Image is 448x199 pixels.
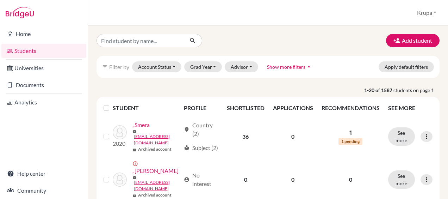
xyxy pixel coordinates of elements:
[269,99,317,116] th: APPLICATIONS
[379,61,434,72] button: Apply default filters
[267,64,305,70] span: Show more filters
[113,99,180,116] th: STUDENT
[364,86,393,94] strong: 1-20 of 1587
[184,171,218,188] div: No interest
[134,133,181,146] a: [EMAIL_ADDRESS][DOMAIN_NAME]
[184,127,189,132] span: location_on
[305,63,312,70] i: arrow_drop_up
[102,64,108,70] i: filter_list
[184,145,189,151] span: local_library
[261,61,318,72] button: Show more filtersarrow_drop_up
[134,179,181,192] a: [EMAIL_ADDRESS][DOMAIN_NAME]
[138,192,172,198] b: Archived account
[184,177,189,182] span: account_circle
[317,99,384,116] th: RECOMMENDATIONS
[1,183,86,198] a: Community
[384,99,437,116] th: SEE MORE
[138,146,172,152] b: Archived account
[223,99,269,116] th: SHORTLISTED
[386,34,440,47] button: Add student
[132,175,137,180] span: mail
[113,173,127,187] img: , Sonja
[113,125,127,139] img: , Smera
[322,128,380,137] p: 1
[1,44,86,58] a: Students
[184,144,218,152] div: Subject (2)
[184,121,218,138] div: Country (2)
[6,7,34,18] img: Bridge-U
[223,116,269,157] td: 36
[132,193,137,198] span: inventory_2
[1,61,86,75] a: Universities
[388,170,415,189] button: See more
[132,147,137,152] span: inventory_2
[132,167,179,175] a: , [PERSON_NAME]
[1,78,86,92] a: Documents
[132,61,181,72] button: Account Status
[322,175,380,184] p: 0
[393,86,440,94] span: students on page 1
[269,116,317,157] td: 0
[132,161,139,167] span: error_outline
[1,27,86,41] a: Home
[388,127,415,146] button: See more
[184,61,222,72] button: Grad Year
[414,6,440,19] button: Krupa
[113,139,127,148] p: 2020
[97,34,184,47] input: Find student by name...
[1,95,86,109] a: Analytics
[109,64,129,70] span: Filter by
[132,129,137,134] span: mail
[1,167,86,181] a: Help center
[132,121,150,129] a: , Smera
[338,138,362,145] span: 1 pending
[225,61,258,72] button: Advisor
[180,99,223,116] th: PROFILE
